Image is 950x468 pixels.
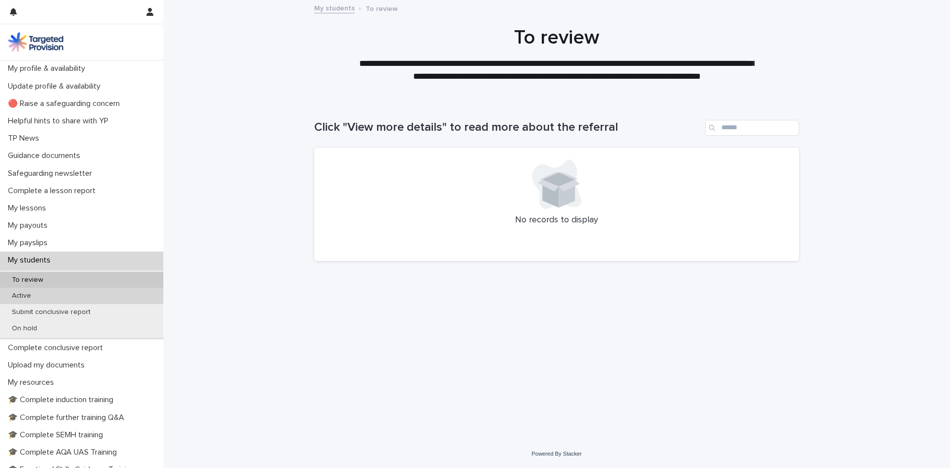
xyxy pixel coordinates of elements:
[4,134,47,143] p: TP News
[4,361,93,370] p: Upload my documents
[8,32,63,52] img: M5nRWzHhSzIhMunXDL62
[4,292,39,300] p: Active
[4,169,100,178] p: Safeguarding newsletter
[4,82,108,91] p: Update profile & availability
[4,238,55,248] p: My payslips
[4,448,125,457] p: 🎓 Complete AQA UAS Training
[4,116,116,126] p: Helpful hints to share with YP
[4,413,132,422] p: 🎓 Complete further training Q&A
[4,308,98,316] p: Submit conclusive report
[4,64,93,73] p: My profile & availability
[314,26,799,50] h1: To review
[366,2,398,13] p: To review
[705,120,799,136] input: Search
[4,99,128,108] p: 🔴 Raise a safeguarding concern
[314,2,355,13] a: My students
[4,395,121,405] p: 🎓 Complete induction training
[4,186,103,196] p: Complete a lesson report
[4,151,88,160] p: Guidance documents
[4,343,111,353] p: Complete conclusive report
[531,451,581,457] a: Powered By Stacker
[4,276,51,284] p: To review
[4,256,58,265] p: My students
[4,378,62,387] p: My resources
[4,221,55,230] p: My payouts
[326,215,787,226] p: No records to display
[314,120,701,135] h1: Click "View more details" to read more about the referral
[4,204,54,213] p: My lessons
[4,430,111,440] p: 🎓 Complete SEMH training
[4,324,45,333] p: On hold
